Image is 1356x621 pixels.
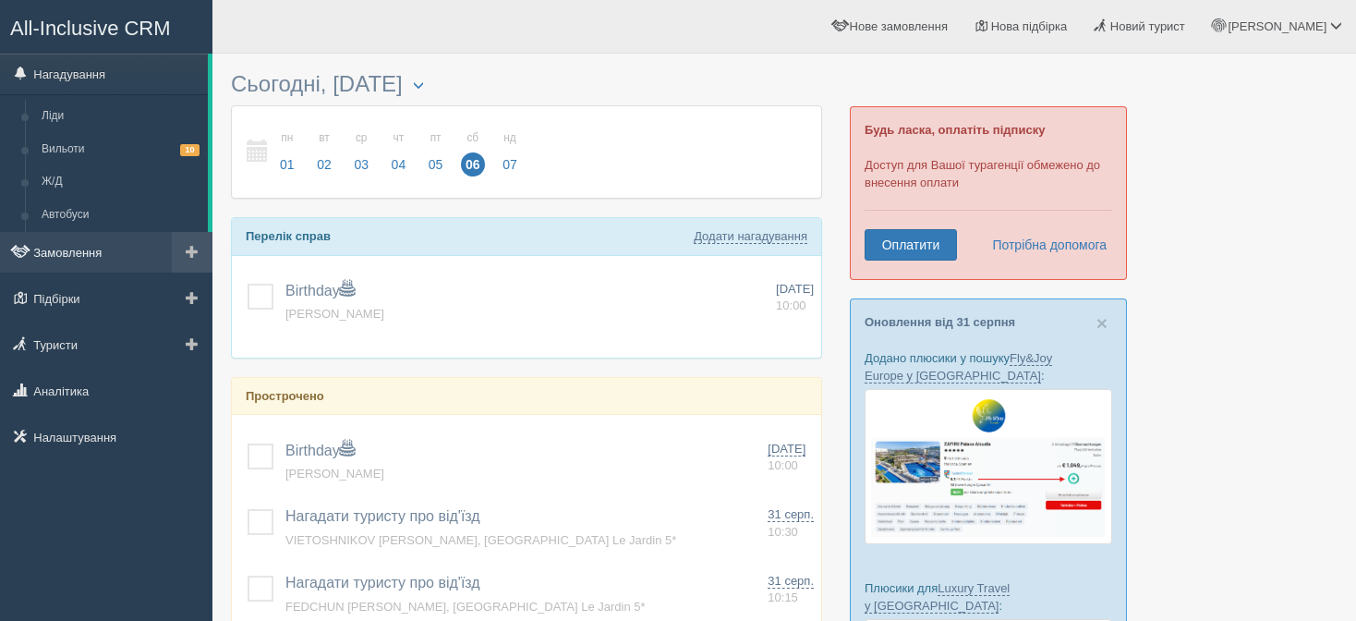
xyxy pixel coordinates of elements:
[1110,19,1185,33] span: Новий турист
[1228,19,1326,33] span: [PERSON_NAME]
[694,229,807,244] a: Додати нагадування
[246,389,324,403] b: Прострочено
[768,441,814,475] a: [DATE] 10:00
[275,152,299,177] span: 01
[381,120,417,184] a: чт 04
[498,130,522,146] small: нд
[865,579,1112,615] p: Плюсики для :
[1,1,212,52] a: All-Inclusive CRM
[285,283,355,298] a: Birthday
[768,458,798,472] span: 10:00
[768,507,814,522] span: 31 серп.
[865,229,957,261] a: Оплатити
[424,130,448,146] small: пт
[10,17,171,40] span: All-Inclusive CRM
[312,152,336,177] span: 02
[349,130,373,146] small: ср
[980,229,1108,261] a: Потрібна допомога
[180,144,200,156] span: 10
[768,525,798,539] span: 10:30
[776,298,806,312] span: 10:00
[349,152,373,177] span: 03
[424,152,448,177] span: 05
[461,152,485,177] span: 06
[285,307,384,321] a: [PERSON_NAME]
[312,130,336,146] small: вт
[768,442,805,457] span: [DATE]
[461,130,485,146] small: сб
[776,281,814,315] a: [DATE] 10:00
[865,389,1112,544] img: fly-joy-de-proposal-crm-for-travel-agency.png
[344,120,379,184] a: ср 03
[865,581,1010,614] a: Luxury Travel у [GEOGRAPHIC_DATA]
[275,130,299,146] small: пн
[33,199,208,232] a: Автобуси
[1096,313,1108,333] button: Close
[285,533,676,547] a: VIETOSHNIKOV [PERSON_NAME], [GEOGRAPHIC_DATA] Le Jardin 5*
[498,152,522,177] span: 07
[387,130,411,146] small: чт
[768,574,814,589] span: 31 серп.
[285,467,384,481] a: [PERSON_NAME]
[768,506,814,541] a: 31 серп. 10:30
[865,349,1112,384] p: Додано плюсики у пошуку :
[231,72,822,96] h3: Сьогодні, [DATE]
[850,106,1127,280] div: Доступ для Вашої турагенції обмежено до внесення оплати
[1096,312,1108,334] span: ×
[865,351,1052,384] a: Fly&Joy Europe у [GEOGRAPHIC_DATA]
[307,120,342,184] a: вт 02
[285,600,646,614] a: FEDCHUN [PERSON_NAME], [GEOGRAPHIC_DATA] Le Jardin 5*
[33,100,208,133] a: Ліди
[285,508,480,524] a: Нагадати туристу про від'їзд
[387,152,411,177] span: 04
[865,123,1045,137] b: Будь ласка, оплатіть підписку
[768,573,814,607] a: 31 серп. 10:15
[776,282,814,296] span: [DATE]
[270,120,305,184] a: пн 01
[246,229,331,243] b: Перелік справ
[285,443,355,458] a: Birthday
[33,165,208,199] a: Ж/Д
[850,19,948,33] span: Нове замовлення
[285,575,480,591] a: Нагадати туристу про від'їзд
[455,120,490,184] a: сб 06
[33,133,208,166] a: Вильоти10
[991,19,1068,33] span: Нова підбірка
[492,120,523,184] a: нд 07
[865,315,1015,329] a: Оновлення від 31 серпня
[418,120,454,184] a: пт 05
[768,591,798,604] span: 10:15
